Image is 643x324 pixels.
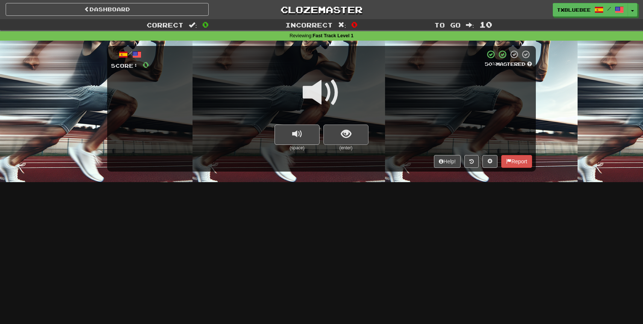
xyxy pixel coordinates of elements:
button: replay audio [274,125,320,145]
span: Score: [111,62,138,69]
span: 10 [479,20,492,29]
span: To go [434,21,461,29]
button: show sentence [323,125,369,145]
button: Help! [434,155,461,168]
div: Mastered [485,61,532,68]
span: : [466,22,474,28]
span: : [189,22,197,28]
small: (enter) [323,145,369,151]
button: Report [501,155,532,168]
span: Incorrect [285,21,333,29]
span: Correct [147,21,183,29]
span: : [338,22,346,28]
span: TXBlueBee [557,6,591,13]
button: Round history (alt+y) [464,155,479,168]
strong: Fast Track Level 1 [313,33,354,38]
div: / [111,50,149,59]
small: (space) [274,145,320,151]
span: / [607,6,611,11]
a: Clozemaster [220,3,423,16]
span: 0 [351,20,358,29]
span: 0 [202,20,209,29]
span: 50 % [485,61,496,67]
a: TXBlueBee / [553,3,628,17]
span: 0 [143,60,149,69]
a: Dashboard [6,3,209,16]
